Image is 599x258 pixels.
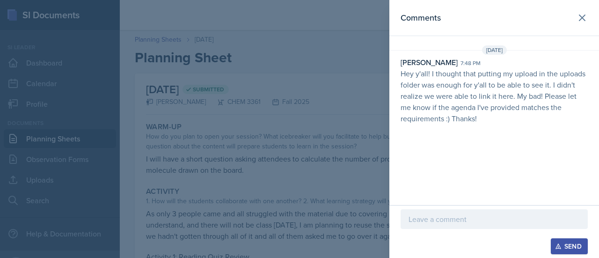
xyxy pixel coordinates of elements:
[482,45,507,55] span: [DATE]
[401,11,441,24] h2: Comments
[401,57,458,68] div: [PERSON_NAME]
[557,243,582,250] div: Send
[551,238,588,254] button: Send
[460,59,481,67] div: 7:48 pm
[401,68,588,124] p: Hey y'all! I thought that putting my upload in the uploads folder was enough for y'all to be able...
